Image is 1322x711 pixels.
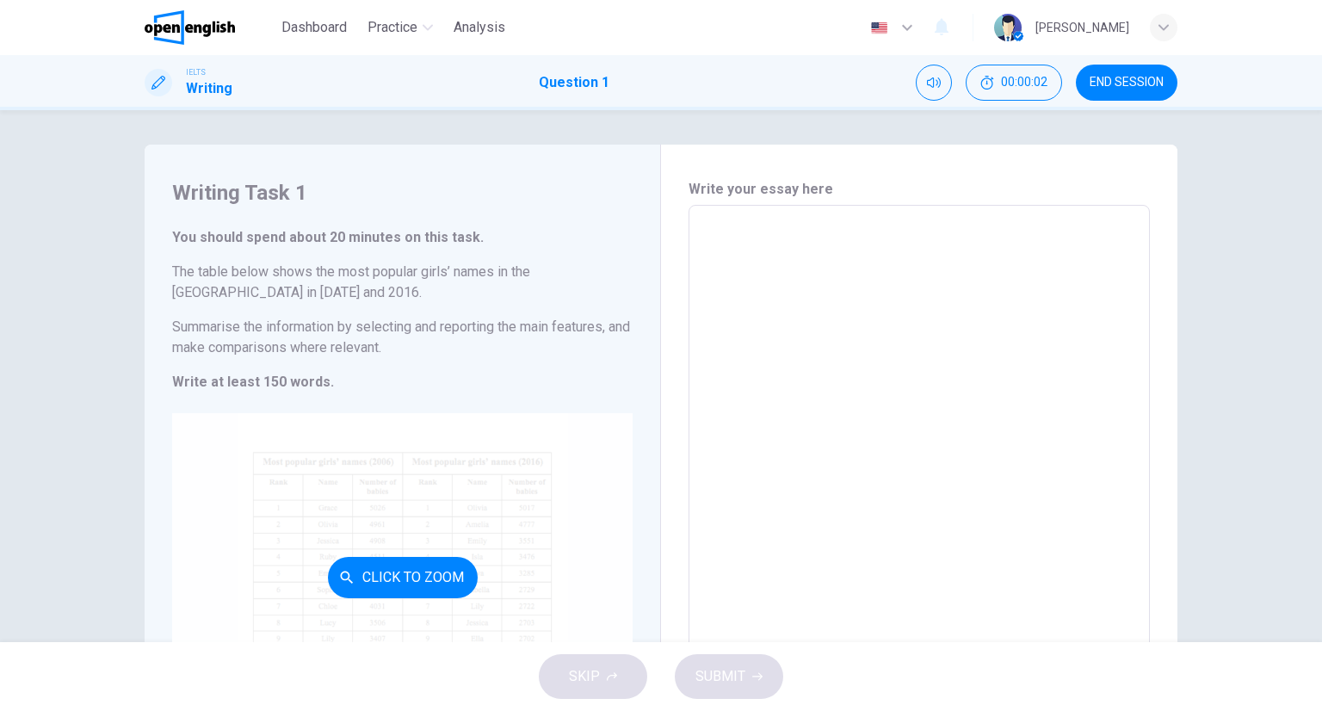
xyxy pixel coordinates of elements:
[186,78,232,99] h1: Writing
[145,10,275,45] a: OpenEnglish logo
[172,317,633,358] h6: Summarise the information by selecting and reporting the main features, and make comparisons wher...
[539,72,609,93] h1: Question 1
[1001,76,1047,90] span: 00:00:02
[447,12,512,43] button: Analysis
[1035,17,1129,38] div: [PERSON_NAME]
[361,12,440,43] button: Practice
[172,227,633,248] h6: You should spend about 20 minutes on this task.
[275,12,354,43] button: Dashboard
[186,66,206,78] span: IELTS
[172,262,633,303] h6: The table below shows the most popular girls’ names in the [GEOGRAPHIC_DATA] in [DATE] and 2016.
[281,17,347,38] span: Dashboard
[328,557,478,598] button: Click to Zoom
[689,179,1150,200] h6: Write your essay here
[172,374,334,390] strong: Write at least 150 words.
[1076,65,1177,101] button: END SESSION
[868,22,890,34] img: en
[966,65,1062,101] button: 00:00:02
[172,179,633,207] h4: Writing Task 1
[145,10,235,45] img: OpenEnglish logo
[966,65,1062,101] div: Hide
[1090,76,1164,90] span: END SESSION
[368,17,417,38] span: Practice
[916,65,952,101] div: Mute
[994,14,1022,41] img: Profile picture
[454,17,505,38] span: Analysis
